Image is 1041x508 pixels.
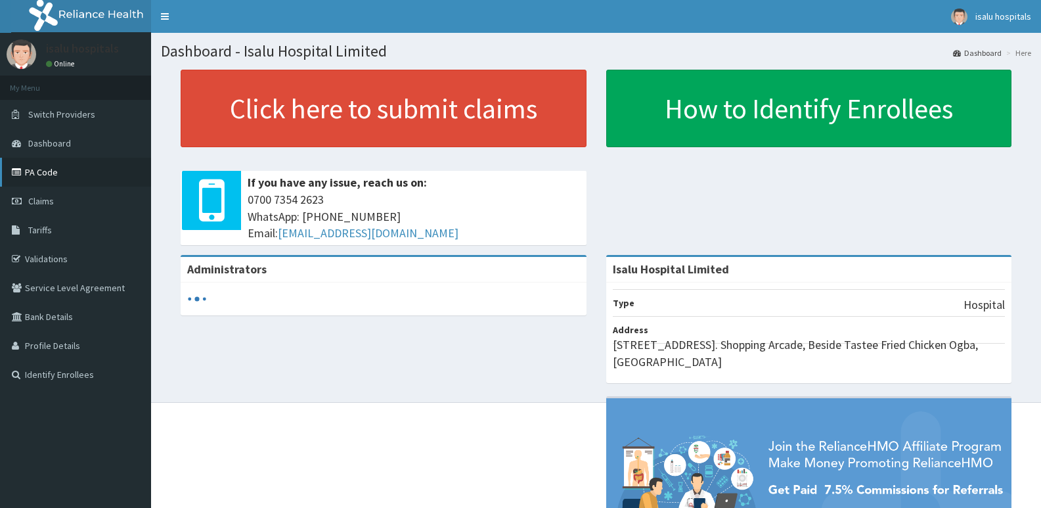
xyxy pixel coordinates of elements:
[613,324,648,336] b: Address
[613,336,1006,370] p: [STREET_ADDRESS]. Shopping Arcade, Beside Tastee Fried Chicken Ogba, [GEOGRAPHIC_DATA]
[181,70,587,147] a: Click here to submit claims
[963,296,1005,313] p: Hospital
[28,195,54,207] span: Claims
[161,43,1031,60] h1: Dashboard - Isalu Hospital Limited
[606,70,1012,147] a: How to Identify Enrollees
[187,289,207,309] svg: audio-loading
[248,191,580,242] span: 0700 7354 2623 WhatsApp: [PHONE_NUMBER] Email:
[248,175,427,190] b: If you have any issue, reach us on:
[46,59,78,68] a: Online
[28,224,52,236] span: Tariffs
[613,297,634,309] b: Type
[953,47,1002,58] a: Dashboard
[975,11,1031,22] span: isalu hospitals
[187,262,267,277] b: Administrators
[28,108,95,120] span: Switch Providers
[28,137,71,149] span: Dashboard
[1003,47,1031,58] li: Here
[613,262,729,277] strong: Isalu Hospital Limited
[278,225,458,241] a: [EMAIL_ADDRESS][DOMAIN_NAME]
[951,9,967,25] img: User Image
[46,43,119,55] p: isalu hospitals
[7,39,36,69] img: User Image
